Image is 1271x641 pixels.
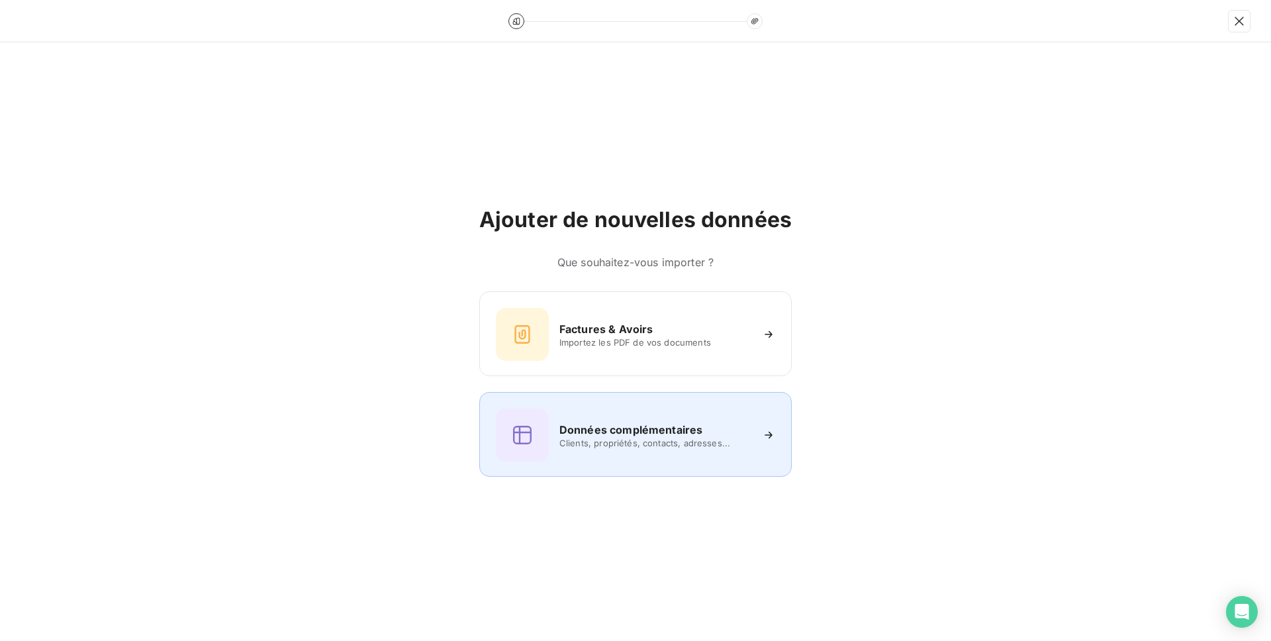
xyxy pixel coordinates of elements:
[559,422,702,438] h6: Données complémentaires
[479,207,792,233] h2: Ajouter de nouvelles données
[559,438,751,448] span: Clients, propriétés, contacts, adresses...
[479,254,792,270] h6: Que souhaitez-vous importer ?
[559,337,751,348] span: Importez les PDF de vos documents
[559,321,653,337] h6: Factures & Avoirs
[1226,596,1258,628] div: Open Intercom Messenger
